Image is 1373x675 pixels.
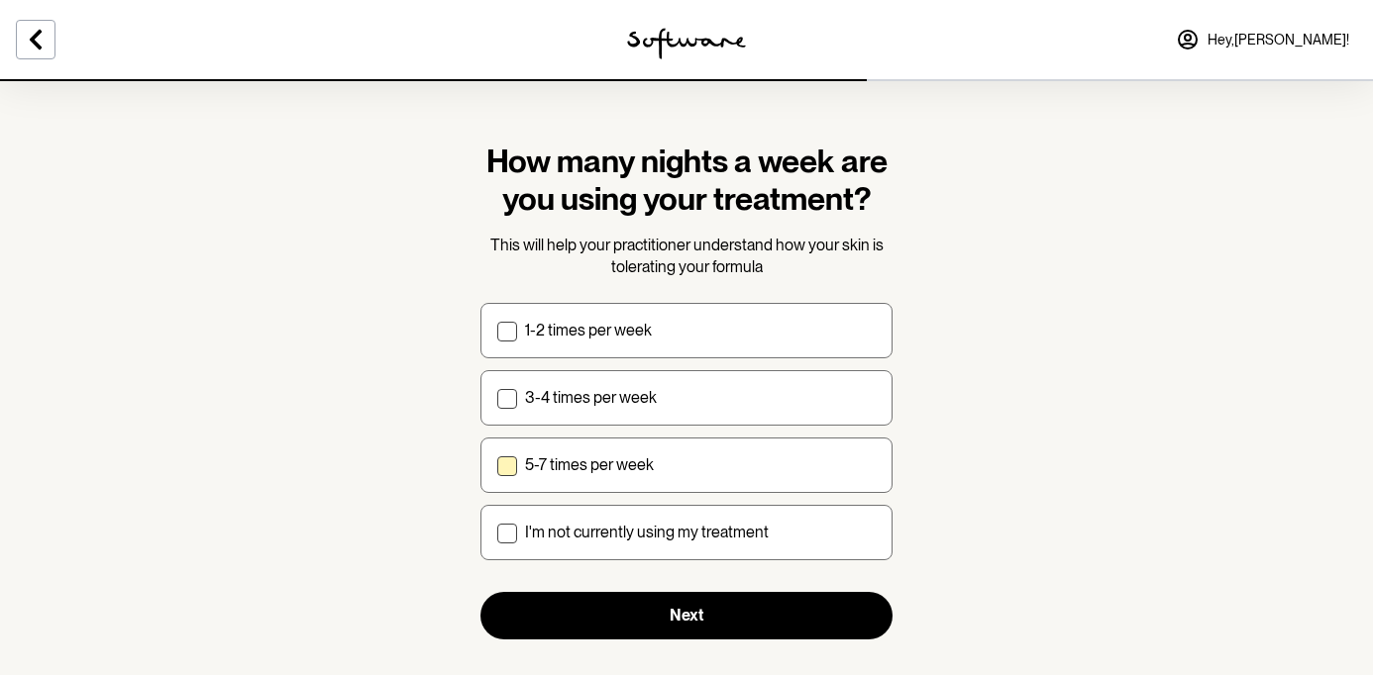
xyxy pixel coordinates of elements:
h1: How many nights a week are you using your treatment? [480,143,893,219]
button: Next [480,592,893,639]
p: 5-7 times per week [525,455,654,474]
a: Hey,[PERSON_NAME]! [1164,16,1361,63]
span: Hey, [PERSON_NAME] ! [1208,32,1349,48]
span: This will help your practitioner understand how your skin is tolerating your formula [490,236,884,276]
p: 3-4 times per week [525,388,657,407]
span: Next [670,606,703,625]
p: 1-2 times per week [525,321,652,339]
img: software logo [627,28,746,59]
p: I'm not currently using my treatment [525,523,769,541]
